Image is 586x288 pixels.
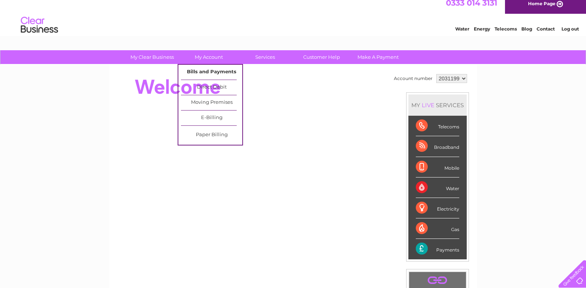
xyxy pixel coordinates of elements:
a: Energy [474,32,490,37]
a: Make A Payment [347,50,409,64]
a: Paper Billing [181,128,242,143]
div: Gas [416,218,459,239]
a: Telecoms [495,32,517,37]
a: My Clear Business [122,50,183,64]
div: MY SERVICES [408,95,467,116]
div: Payments [416,239,459,259]
div: Water [416,177,459,198]
a: My Account [178,50,239,64]
a: Customer Help [291,50,352,64]
div: Mobile [416,157,459,177]
a: Services [234,50,296,64]
a: Water [455,32,469,37]
div: Broadband [416,136,459,157]
a: 0333 014 3131 [446,4,497,13]
a: Moving Premises [181,95,242,110]
div: Telecoms [416,116,459,136]
a: Direct Debit [181,80,242,95]
a: . [411,274,464,287]
a: Bills and Payments [181,65,242,80]
a: Blog [521,32,532,37]
div: Clear Business is a trading name of Verastar Limited (registered in [GEOGRAPHIC_DATA] No. 3667643... [118,4,469,36]
a: E-Billing [181,111,242,125]
td: Account number [392,72,434,85]
a: Log out [561,32,579,37]
div: LIVE [420,102,436,109]
a: Contact [537,32,555,37]
img: logo.png [20,19,58,42]
div: Electricity [416,198,459,218]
